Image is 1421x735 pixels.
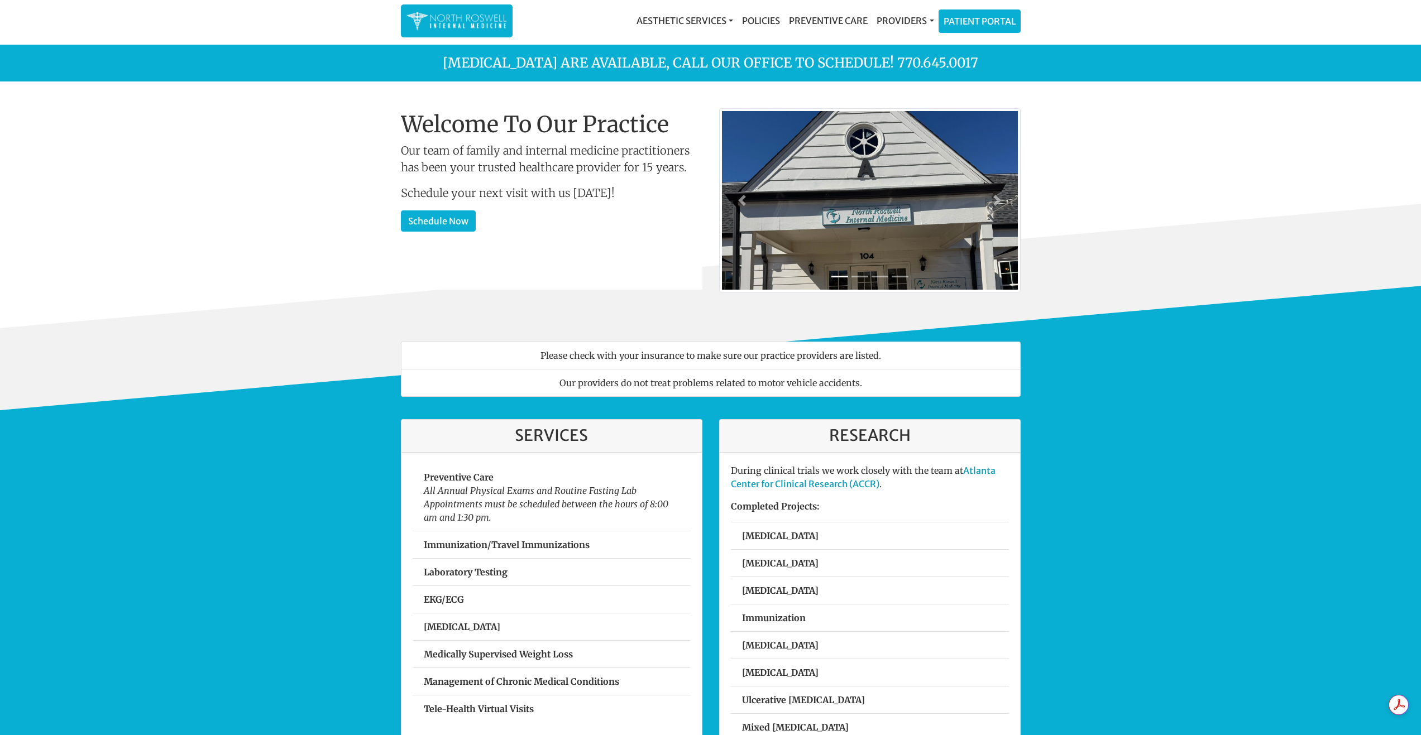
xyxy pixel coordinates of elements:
strong: [MEDICAL_DATA] [742,585,819,596]
strong: Completed Projects: [731,501,820,512]
img: North Roswell Internal Medicine [406,10,507,32]
a: Policies [738,9,784,32]
strong: [MEDICAL_DATA] [424,621,500,632]
strong: [MEDICAL_DATA] [742,640,819,651]
a: Aesthetic Services [632,9,738,32]
li: Our providers do not treat problems related to motor vehicle accidents. [401,369,1021,397]
h1: Welcome To Our Practice [401,111,702,138]
p: Our team of family and internal medicine practitioners has been your trusted healthcare provider ... [401,142,702,176]
strong: Immunization/Travel Immunizations [424,539,590,550]
strong: Medically Supervised Weight Loss [424,648,573,660]
a: Preventive Care [784,9,872,32]
strong: Tele-Health Virtual Visits [424,703,534,714]
strong: Management of Chronic Medical Conditions [424,676,619,687]
strong: Laboratory Testing [424,566,508,578]
strong: EKG/ECG [424,594,464,605]
strong: [MEDICAL_DATA] [742,530,819,541]
p: Schedule your next visit with us [DATE]! [401,185,702,201]
strong: [MEDICAL_DATA] [742,667,819,678]
h3: Research [731,426,1009,445]
li: Please check with your insurance to make sure our practice providers are listed. [401,342,1021,369]
p: [MEDICAL_DATA] are available, call our office to schedule! 770.645.0017 [393,53,1029,73]
a: Providers [872,9,938,32]
a: Schedule Now [401,210,476,232]
a: Patient Portal [939,10,1020,32]
strong: Immunization [742,612,806,623]
em: All Annual Physical Exams and Routine Fasting Lab Appointments must be scheduled between the hour... [424,485,668,523]
strong: Preventive Care [424,472,494,483]
strong: [MEDICAL_DATA] [742,558,819,569]
h3: Services [413,426,691,445]
a: Atlanta Center for Clinical Research (ACCR) [731,465,996,489]
strong: Mixed [MEDICAL_DATA] [742,722,849,733]
strong: Ulcerative [MEDICAL_DATA] [742,694,865,705]
p: During clinical trials we work closely with the team at . [731,464,1009,491]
